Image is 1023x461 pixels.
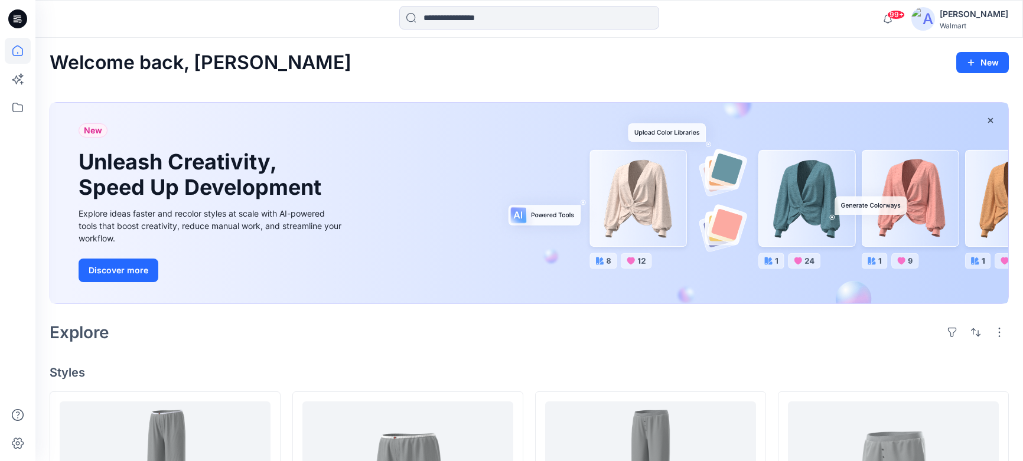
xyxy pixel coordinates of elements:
button: New [956,52,1009,73]
h2: Explore [50,323,109,342]
h1: Unleash Creativity, Speed Up Development [79,149,327,200]
span: 99+ [887,10,905,19]
div: [PERSON_NAME] [940,7,1008,21]
button: Discover more [79,259,158,282]
h2: Welcome back, [PERSON_NAME] [50,52,351,74]
div: Explore ideas faster and recolor styles at scale with AI-powered tools that boost creativity, red... [79,207,344,244]
span: New [84,123,102,138]
div: Walmart [940,21,1008,30]
a: Discover more [79,259,344,282]
img: avatar [911,7,935,31]
h4: Styles [50,365,1009,380]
